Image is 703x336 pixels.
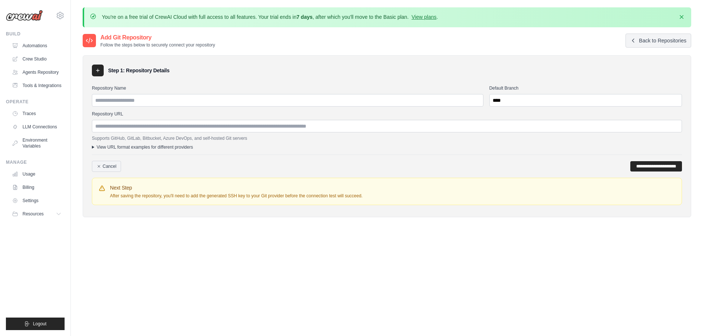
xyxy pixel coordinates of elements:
[23,211,44,217] span: Resources
[9,66,65,78] a: Agents Repository
[92,85,483,91] label: Repository Name
[9,181,65,193] a: Billing
[92,161,121,172] a: Cancel
[9,134,65,152] a: Environment Variables
[9,108,65,119] a: Traces
[6,31,65,37] div: Build
[9,40,65,52] a: Automations
[9,195,65,207] a: Settings
[6,99,65,105] div: Operate
[6,159,65,165] div: Manage
[100,42,215,48] p: Follow the steps below to securely connect your repository
[9,208,65,220] button: Resources
[626,34,691,48] a: Back to Repositories
[33,321,46,327] span: Logout
[9,53,65,65] a: Crew Studio
[92,135,682,141] p: Supports GitHub, GitLab, Bitbucket, Azure DevOps, and self-hosted Git servers
[6,10,43,21] img: Logo
[110,193,362,199] p: After saving the repository, you'll need to add the generated SSH key to your Git provider before...
[9,80,65,91] a: Tools & Integrations
[92,144,682,150] summary: View URL format examples for different providers
[100,33,215,42] h2: Add Git Repository
[296,14,313,20] strong: 7 days
[108,67,169,74] h3: Step 1: Repository Details
[6,318,65,330] button: Logout
[102,13,438,21] p: You're on a free trial of CrewAI Cloud with full access to all features. Your trial ends in , aft...
[489,85,682,91] label: Default Branch
[92,111,682,117] label: Repository URL
[411,14,436,20] a: View plans
[9,121,65,133] a: LLM Connections
[9,168,65,180] a: Usage
[110,184,362,191] h4: Next Step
